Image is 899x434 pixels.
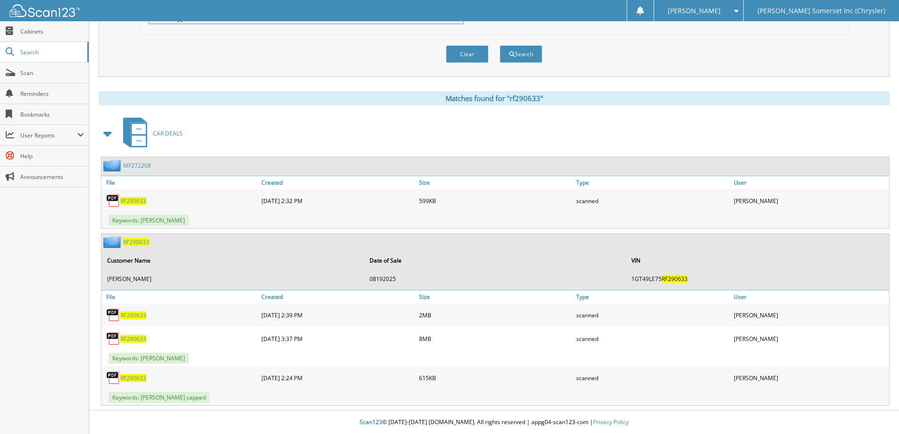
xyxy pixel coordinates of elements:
[593,418,629,426] a: Privacy Policy
[627,251,888,270] th: VIN
[852,389,899,434] iframe: Chat Widget
[101,176,259,189] a: File
[500,45,542,63] button: Search
[574,306,731,324] div: scanned
[259,306,417,324] div: [DATE] 2:39 PM
[574,368,731,387] div: scanned
[89,411,899,434] div: © [DATE]-[DATE] [DOMAIN_NAME]. All rights reserved | appg04-scan123-com |
[417,191,574,210] div: 599KB
[106,332,120,346] img: PDF.png
[120,197,146,205] a: RF290633
[120,311,146,319] a: RF290633
[20,69,84,77] span: Scan
[574,290,731,303] a: Type
[118,115,183,152] a: CAR DEALS
[123,162,151,170] a: MF272208
[106,194,120,208] img: PDF.png
[259,290,417,303] a: Created
[574,191,731,210] div: scanned
[103,160,123,171] img: folder2.png
[417,329,574,348] div: 8MB
[20,48,83,56] span: Search
[731,306,889,324] div: [PERSON_NAME]
[109,353,189,364] span: Keywords: [PERSON_NAME]
[259,191,417,210] div: [DATE] 2:32 PM
[106,308,120,322] img: PDF.png
[120,374,146,382] a: RF290633
[417,368,574,387] div: 615KB
[627,271,888,287] td: 1GT49LE75
[20,173,84,181] span: Announcements
[757,8,885,14] span: [PERSON_NAME] Somerset Inc (Chrysler)
[102,271,364,287] td: [PERSON_NAME]
[109,392,210,403] span: Keywords: [PERSON_NAME] capped
[417,176,574,189] a: Size
[120,335,146,343] a: RF290633
[20,152,84,160] span: Help
[365,271,626,287] td: 08192025
[365,251,626,270] th: Date of Sale
[9,4,80,17] img: scan123-logo-white.svg
[20,131,77,139] span: User Reports
[20,27,84,35] span: Cabinets
[259,329,417,348] div: [DATE] 3:37 PM
[123,238,149,246] a: RF290633
[417,290,574,303] a: Size
[106,371,120,385] img: PDF.png
[360,418,382,426] span: Scan123
[99,91,890,105] div: Matches found for "rf290633"
[109,215,189,226] span: Keywords: [PERSON_NAME]
[731,368,889,387] div: [PERSON_NAME]
[20,111,84,119] span: Bookmarks
[731,290,889,303] a: User
[20,90,84,98] span: Reminders
[101,290,259,303] a: File
[259,368,417,387] div: [DATE] 2:24 PM
[731,329,889,348] div: [PERSON_NAME]
[662,275,688,283] span: RF290633
[102,251,364,270] th: Customer Name
[103,236,123,248] img: folder2.png
[574,176,731,189] a: Type
[731,191,889,210] div: [PERSON_NAME]
[446,45,488,63] button: Clear
[731,176,889,189] a: User
[417,306,574,324] div: 2MB
[153,129,183,137] span: CAR DEALS
[574,329,731,348] div: scanned
[259,176,417,189] a: Created
[668,8,721,14] span: [PERSON_NAME]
